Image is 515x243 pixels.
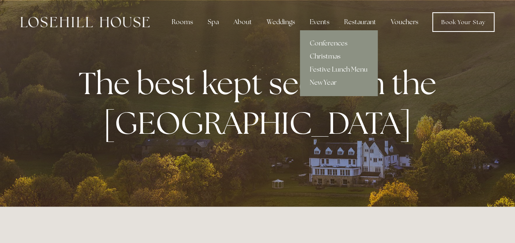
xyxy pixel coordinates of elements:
img: Losehill House [20,17,150,27]
div: Rooms [165,14,200,30]
a: Book Your Stay [432,12,495,32]
div: Events [303,14,336,30]
strong: The best kept secret in the [GEOGRAPHIC_DATA] [79,63,443,143]
a: Christmas [300,50,377,63]
div: Restaurant [338,14,383,30]
div: Spa [201,14,225,30]
div: Weddings [260,14,302,30]
a: Vouchers [384,14,425,30]
div: About [227,14,259,30]
a: Conferences [300,37,377,50]
a: Festive Lunch Menu [300,63,377,76]
a: New Year [300,76,377,89]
